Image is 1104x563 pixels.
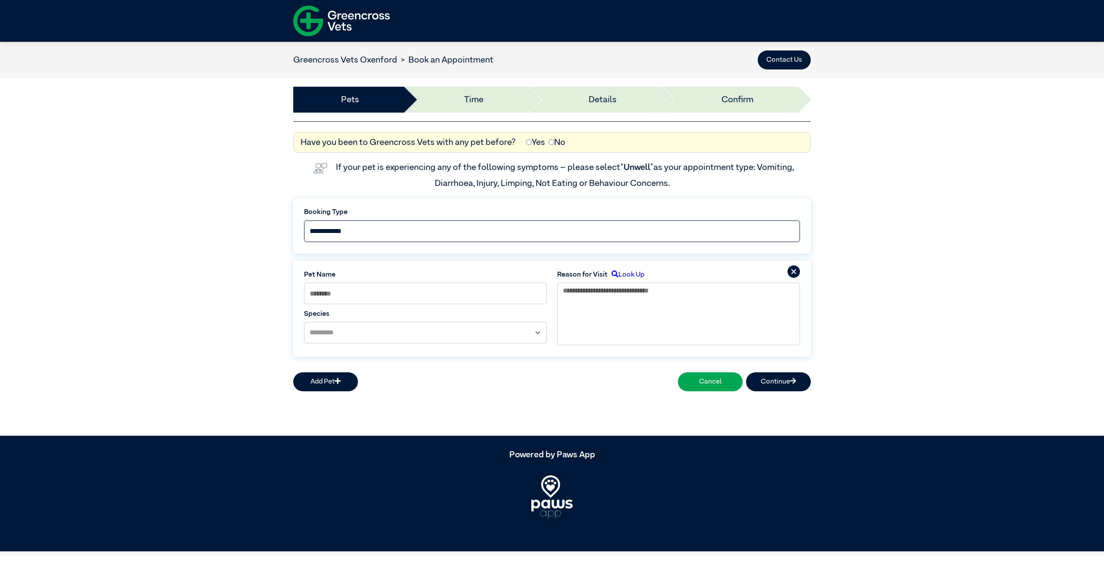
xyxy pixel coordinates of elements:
li: Book an Appointment [397,53,493,66]
label: Have you been to Greencross Vets with any pet before? [301,136,516,149]
label: If your pet is experiencing any of the following symptoms – please select as your appointment typ... [336,163,796,187]
input: No [549,139,554,145]
img: vet [310,160,331,177]
nav: breadcrumb [293,53,493,66]
label: Species [304,309,547,319]
h5: Powered by Paws App [293,450,811,460]
img: PawsApp [531,475,573,519]
label: Look Up [608,270,644,280]
label: No [549,136,565,149]
label: Yes [526,136,545,149]
button: Continue [746,372,811,391]
button: Add Pet [293,372,358,391]
label: Reason for Visit [557,270,608,280]
a: Greencross Vets Oxenford [293,56,397,64]
label: Pet Name [304,270,547,280]
button: Cancel [678,372,743,391]
a: Pets [341,93,359,106]
span: “Unwell” [620,163,653,172]
input: Yes [526,139,532,145]
label: Booking Type [304,207,800,217]
img: f-logo [293,2,390,40]
button: Contact Us [758,50,811,69]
